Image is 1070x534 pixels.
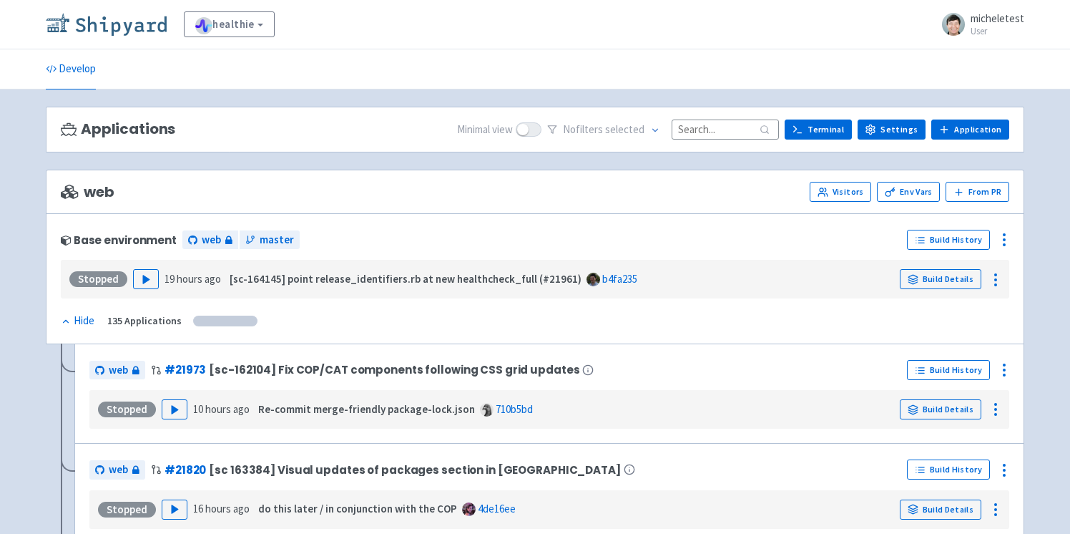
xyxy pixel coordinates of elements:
button: Hide [61,313,96,329]
span: master [260,232,294,248]
span: web [109,362,128,379]
a: master [240,230,300,250]
span: micheletest [971,11,1024,25]
small: User [971,26,1024,36]
div: Base environment [61,234,177,246]
a: b4fa235 [602,272,637,286]
img: Shipyard logo [46,13,167,36]
a: Terminal [785,120,852,140]
span: Minimal view [457,122,513,138]
span: [sc-162104] Fix COP/CAT components following CSS grid updates [209,364,579,376]
h3: Applications [61,121,175,137]
a: Build Details [900,500,981,520]
button: Play [162,500,187,520]
div: Stopped [69,271,127,287]
a: web [182,230,238,250]
span: web [202,232,221,248]
button: From PR [946,182,1009,202]
a: Build History [907,230,990,250]
strong: [sc-164145] point release_identifiers.rb at new healthcheck_full (#21961) [230,272,581,286]
button: Play [133,269,159,289]
strong: do this later / in conjunction with the COP [258,502,457,515]
time: 16 hours ago [193,502,250,515]
div: Hide [61,313,94,329]
span: web [61,184,114,200]
time: 10 hours ago [193,402,250,416]
a: 710b5bd [496,402,533,416]
div: Stopped [98,402,156,417]
span: No filter s [563,122,644,138]
input: Search... [672,120,779,139]
time: 19 hours ago [165,272,221,286]
a: #21973 [165,362,206,377]
a: Settings [858,120,926,140]
a: Application [931,120,1009,140]
a: Visitors [810,182,871,202]
a: web [89,460,145,480]
strong: Re-commit merge-friendly package-lock.json [258,402,475,416]
div: 135 Applications [107,313,182,329]
a: web [89,361,145,380]
a: Env Vars [877,182,940,202]
a: Build History [907,460,990,480]
a: Build Details [900,399,981,419]
a: Build Details [900,269,981,289]
a: #21820 [165,462,206,477]
button: Play [162,399,187,419]
a: micheletest User [933,13,1024,36]
div: Stopped [98,502,156,518]
a: Build History [907,360,990,380]
span: [sc 163384] Visual updates of packages section in [GEOGRAPHIC_DATA] [209,464,620,476]
a: Develop [46,49,96,89]
a: 4de16ee [478,502,516,515]
span: web [109,462,128,478]
span: selected [605,122,644,136]
a: healthie [184,11,275,37]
